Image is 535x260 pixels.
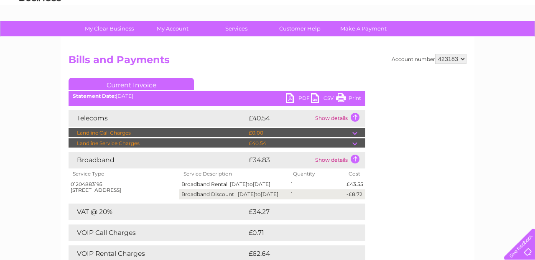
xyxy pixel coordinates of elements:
[19,22,61,47] img: logo.png
[71,5,466,41] div: Clear Business is a trading name of Verastar Limited (registered in [GEOGRAPHIC_DATA] No. 3667643...
[289,179,344,189] td: 1
[336,93,361,105] a: Print
[69,204,247,220] td: VAT @ 20%
[313,110,365,127] td: Show details
[409,36,427,42] a: Energy
[179,189,289,199] td: Broadband Discount [DATE] [DATE]
[247,224,344,241] td: £0.71
[75,21,144,36] a: My Clear Business
[247,181,253,187] span: to
[289,189,344,199] td: 1
[289,168,344,179] th: Quantity
[311,93,336,105] a: CSV
[69,54,466,70] h2: Bills and Payments
[462,36,474,42] a: Blog
[313,152,365,168] td: Show details
[479,36,500,42] a: Contact
[69,152,247,168] td: Broadband
[247,110,313,127] td: £40.54
[255,191,261,197] span: to
[71,181,177,193] div: 01204883195 [STREET_ADDRESS]
[344,168,365,179] th: Cost
[507,36,527,42] a: Log out
[179,168,289,179] th: Service Description
[69,93,365,99] div: [DATE]
[247,204,348,220] td: £34.27
[69,138,247,148] td: Landline Service Charges
[392,54,466,64] div: Account number
[286,93,311,105] a: PDF
[69,78,194,90] a: Current Invoice
[247,138,352,148] td: £40.54
[247,128,352,138] td: £0.00
[73,93,116,99] b: Statement Date:
[247,152,313,168] td: £34.83
[388,36,404,42] a: Water
[377,4,435,15] a: 0333 014 3131
[69,168,179,179] th: Service Type
[432,36,457,42] a: Telecoms
[69,128,247,138] td: Landline Call Charges
[344,189,365,199] td: -£8.72
[138,21,207,36] a: My Account
[69,224,247,241] td: VOIP Call Charges
[179,179,289,189] td: Broadband Rental [DATE] [DATE]
[329,21,398,36] a: Make A Payment
[344,179,365,189] td: £43.55
[202,21,271,36] a: Services
[69,110,247,127] td: Telecoms
[265,21,334,36] a: Customer Help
